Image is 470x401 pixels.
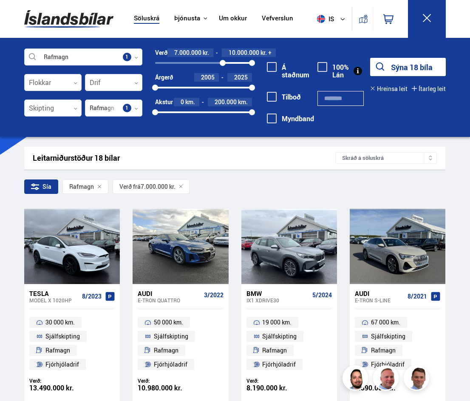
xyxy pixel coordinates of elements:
span: Sjálfskipting [371,331,405,341]
span: 10.000.000 [229,48,259,57]
span: Fjórhjóladrif [262,359,296,370]
img: svg+xml;base64,PHN2ZyB4bWxucz0iaHR0cDovL3d3dy53My5vcmcvMjAwMC9zdmciIHdpZHRoPSI1MTIiIGhlaWdodD0iNT... [317,15,325,23]
a: Söluskrá [134,14,159,23]
div: Sía [24,179,58,194]
span: km. [238,99,248,105]
button: Opna LiveChat spjallviðmót [7,3,32,29]
span: Rafmagn [262,345,287,355]
span: kr. [203,49,209,56]
span: 3/2022 [204,292,224,299]
div: 10.980.000 kr. [138,384,223,392]
span: km. [185,99,195,105]
div: 13.490.000 kr. [29,384,115,392]
span: is [314,15,335,23]
div: BMW [246,290,309,297]
button: Sýna 18 bíla [370,58,446,76]
a: Vefverslun [262,14,293,23]
span: 0 [181,98,184,106]
div: e-tron QUATTRO [138,297,200,303]
span: 2025 [234,73,248,81]
span: Sjálfskipting [154,331,188,341]
span: 50 000 km. [154,317,183,327]
div: 8.390.000 kr. [355,384,440,392]
div: e-tron S-LINE [355,297,404,303]
div: Skráð á söluskrá [335,152,437,164]
button: is [314,6,352,31]
span: Sjálfskipting [262,331,297,341]
span: Fjórhjóladrif [154,359,187,370]
div: Audi [138,290,200,297]
div: Verð: [29,378,115,384]
img: G0Ugv5HjCgRt.svg [24,5,113,33]
label: 100% Lán [317,63,349,79]
div: Akstur [155,99,173,105]
label: Tilboð [267,93,301,101]
div: Tesla [29,290,79,297]
div: 8.190.000 kr. [246,384,332,392]
div: Árgerð [155,74,173,81]
span: Rafmagn [45,345,70,355]
button: Þjónusta [174,14,200,23]
button: Ítarleg leit [412,85,446,92]
span: 7.000.000 [174,48,201,57]
a: Um okkur [219,14,247,23]
img: siFngHWaQ9KaOqBr.png [374,367,400,392]
label: Á staðnum [267,63,309,79]
div: Verð [155,49,167,56]
label: Myndband [267,115,314,122]
span: 200.000 [215,98,237,106]
div: Audi [355,290,404,297]
span: Fjórhjóladrif [371,359,405,370]
span: 8/2023 [82,293,102,300]
span: 67 000 km. [371,317,400,327]
img: FbJEzSuNWCJXmdc-.webp [405,367,430,392]
span: Rafmagn [371,345,396,355]
span: Verð frá [119,183,141,190]
span: Rafmagn [69,183,94,190]
span: 8/2021 [408,293,427,300]
span: 30 000 km. [45,317,75,327]
div: Verð: [138,378,223,384]
span: 2005 [201,73,215,81]
span: 7.000.000 kr. [141,183,176,190]
div: ix1 XDRIVE30 [246,297,309,303]
span: 5/2024 [312,292,332,299]
span: Fjórhjóladrif [45,359,79,370]
span: Sjálfskipting [45,331,80,341]
div: Leitarniðurstöður 18 bílar [33,154,335,162]
div: Model X 1020HP [29,297,79,303]
img: nhp88E3Fdnt1Opn2.png [344,367,369,392]
span: 19 000 km. [262,317,292,327]
div: Verð: [246,378,332,384]
span: Rafmagn [154,345,178,355]
button: Hreinsa leit [370,85,408,92]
